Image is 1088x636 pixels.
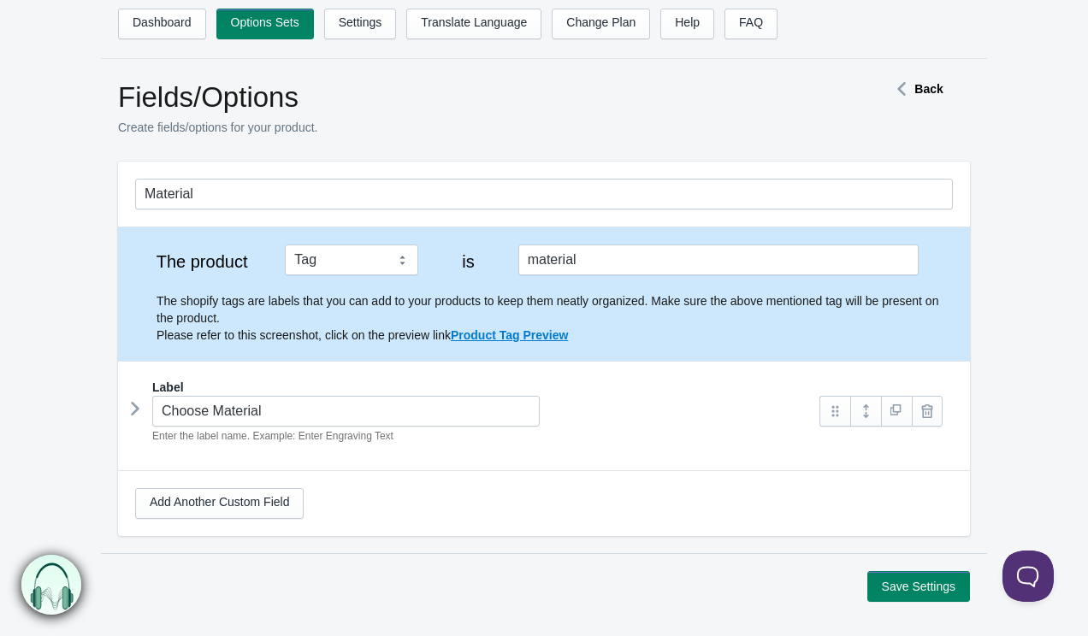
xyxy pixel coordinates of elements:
a: Translate Language [406,9,541,39]
a: Dashboard [118,9,206,39]
input: General Options Set [135,179,953,209]
img: bxm.png [21,555,81,615]
h1: Fields/Options [118,80,828,115]
a: Product Tag Preview [451,328,568,342]
a: FAQ [724,9,778,39]
p: The shopify tags are labels that you can add to your products to keep them neatly organized. Make... [157,292,953,344]
em: Enter the label name. Example: Enter Engraving Text [152,430,393,442]
iframe: Toggle Customer Support [1002,551,1054,602]
a: Add Another Custom Field [135,488,304,519]
a: Options Sets [216,9,314,39]
a: Help [660,9,714,39]
a: Settings [324,9,397,39]
label: Label [152,379,184,396]
a: Back [889,82,943,96]
label: The product [135,253,269,270]
a: Change Plan [552,9,650,39]
p: Create fields/options for your product. [118,119,828,136]
button: Save Settings [867,571,970,602]
label: is [435,253,502,270]
strong: Back [914,82,943,96]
